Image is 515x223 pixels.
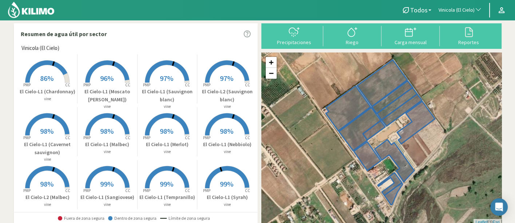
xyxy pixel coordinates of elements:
[21,44,59,52] span: Vinicola (El Cielo)
[58,216,104,221] span: Fuera de zona segura
[18,141,78,156] p: El Cielo-L1 (Cavernet sauvignon)
[384,40,437,45] div: Carga mensual
[78,149,137,155] p: vine
[66,135,71,140] tspan: CC
[490,198,508,216] div: Open Intercom Messenger
[18,193,78,201] p: El Cielo-L2 (Malbec)
[245,82,250,87] tspan: CC
[125,188,130,193] tspan: CC
[197,88,257,103] p: El Cielo-L2 (Sauvignon blanc)
[245,188,250,193] tspan: CC
[83,82,91,87] tspan: PMP
[66,82,71,87] tspan: CC
[18,156,78,163] p: vine
[18,88,78,95] p: El Cielo-L1 (Chardonnay)
[439,7,475,14] span: Vinicola (El Cielo)
[78,103,137,110] p: vine
[138,202,197,208] p: vine
[143,82,150,87] tspan: PMP
[440,26,498,45] button: Reportes
[125,135,130,140] tspan: CC
[143,188,150,193] tspan: PMP
[203,135,210,140] tspan: PMP
[323,26,381,45] button: Riego
[83,135,91,140] tspan: PMP
[18,96,78,102] p: vine
[267,40,321,45] div: Precipitaciones
[381,26,440,45] button: Carga mensual
[410,6,428,14] span: Todos
[138,193,197,201] p: El Cielo-L1 (Tempranillo)
[325,40,379,45] div: Riego
[266,68,277,79] a: Zoom out
[100,126,114,136] span: 98%
[138,103,197,110] p: vine
[78,202,137,208] p: vine
[138,149,197,155] p: vine
[100,74,114,83] span: 96%
[66,188,71,193] tspan: CC
[185,135,190,140] tspan: CC
[78,193,137,201] p: El Cielo-L1 (Sangiovese)
[138,88,197,103] p: El Cielo-L1 (Sauvignon blanc)
[100,179,114,188] span: 99%
[138,141,197,148] p: El Cielo-L1 (Merlot)
[197,141,257,148] p: El Cielo-L1 (Nebbiolo)
[220,126,233,136] span: 98%
[197,103,257,110] p: vine
[78,141,137,148] p: El Cielo-L1 (Malbec)
[7,1,55,19] img: Kilimo
[442,40,496,45] div: Reportes
[108,216,157,221] span: Dentro de zona segura
[203,82,210,87] tspan: PMP
[160,74,173,83] span: 97%
[220,74,233,83] span: 97%
[40,126,54,136] span: 98%
[197,193,257,201] p: El Cielo-L1 (Syrah)
[435,2,486,18] button: Vinicola (El Cielo)
[23,135,31,140] tspan: PMP
[203,188,210,193] tspan: PMP
[185,82,190,87] tspan: CC
[185,188,190,193] tspan: CC
[197,202,257,208] p: vine
[21,30,107,38] p: Resumen de agua útil por sector
[143,135,150,140] tspan: PMP
[83,188,91,193] tspan: PMP
[197,149,257,155] p: vine
[160,179,173,188] span: 99%
[125,82,130,87] tspan: CC
[266,57,277,68] a: Zoom in
[160,216,210,221] span: Límite de zona segura
[40,179,54,188] span: 98%
[78,88,137,103] p: El Cielo-L1 (Moscato [PERSON_NAME])
[220,179,233,188] span: 99%
[23,82,31,87] tspan: PMP
[18,202,78,208] p: vine
[245,135,250,140] tspan: CC
[23,188,31,193] tspan: PMP
[40,74,54,83] span: 86%
[160,126,173,136] span: 98%
[265,26,323,45] button: Precipitaciones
